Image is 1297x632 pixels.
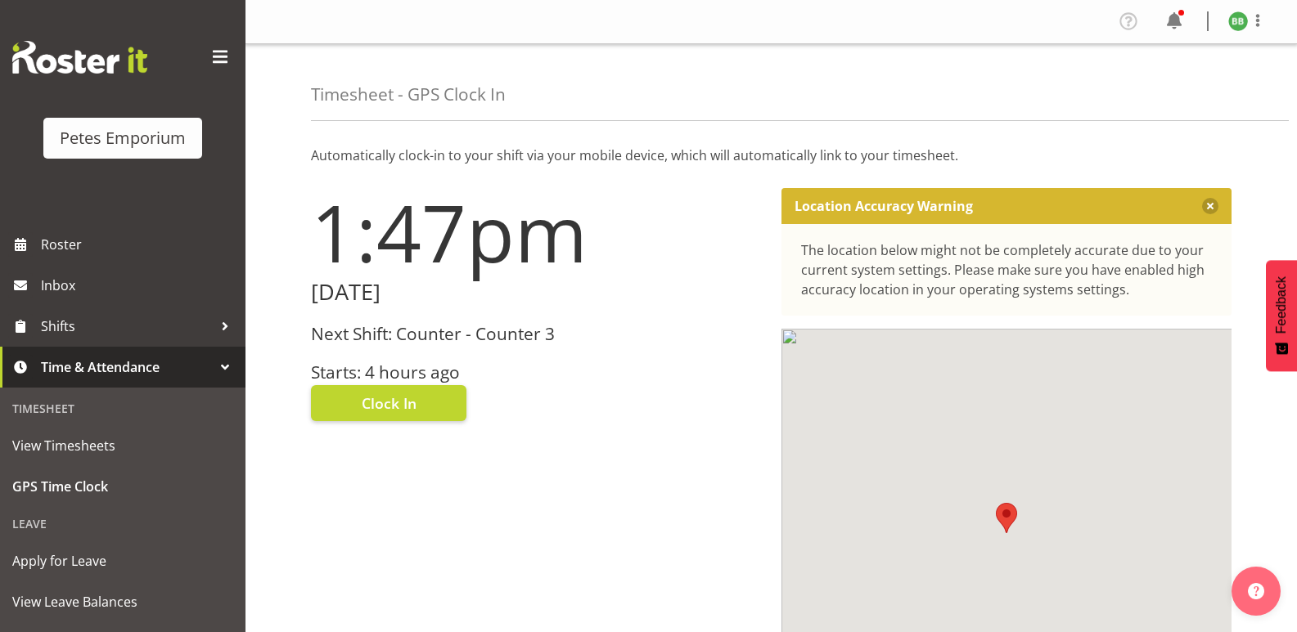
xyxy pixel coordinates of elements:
p: Location Accuracy Warning [795,198,973,214]
button: Feedback - Show survey [1266,260,1297,371]
button: Clock In [311,385,466,421]
span: Inbox [41,273,237,298]
span: Apply for Leave [12,549,233,573]
a: View Timesheets [4,425,241,466]
span: Feedback [1274,276,1289,334]
h3: Next Shift: Counter - Counter 3 [311,325,762,343]
p: Automatically clock-in to your shift via your mobile device, which will automatically link to you... [311,146,1232,165]
h1: 1:47pm [311,188,762,276]
h2: [DATE] [311,280,762,305]
div: Petes Emporium [60,126,186,150]
img: Rosterit website logo [12,41,147,74]
span: Time & Attendance [41,355,213,379]
h4: Timesheet - GPS Clock In [311,85,506,104]
span: Shifts [41,314,213,338]
a: Apply for Leave [4,540,241,581]
span: View Timesheets [12,433,233,458]
a: View Leave Balances [4,581,241,622]
img: beena-bist9974.jpg [1228,11,1248,31]
span: Roster [41,232,237,257]
img: help-xxl-2.png [1248,583,1264,599]
span: GPS Time Clock [12,474,233,499]
span: View Leave Balances [12,589,233,614]
div: Leave [4,507,241,540]
div: The location below might not be completely accurate due to your current system settings. Please m... [801,240,1213,299]
a: GPS Time Clock [4,466,241,507]
button: Close message [1202,198,1218,214]
span: Clock In [362,392,417,414]
h3: Starts: 4 hours ago [311,363,762,382]
div: Timesheet [4,392,241,425]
